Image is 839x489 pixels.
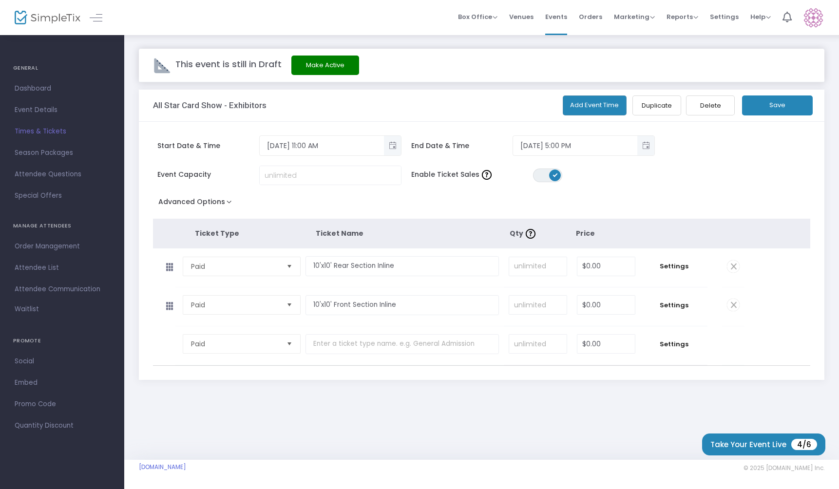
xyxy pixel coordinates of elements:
[153,57,171,74] img: draft-event.png
[15,104,110,116] span: Event Details
[750,12,771,21] span: Help
[744,464,824,472] span: © 2025 [DOMAIN_NAME] Inc.
[175,58,282,70] span: This event is still in Draft
[645,339,703,349] span: Settings
[15,376,110,389] span: Embed
[15,283,110,296] span: Attendee Communication
[577,257,635,276] input: Price
[742,95,813,115] button: Save
[513,138,637,154] input: Select date & time
[384,136,401,155] button: Toggle popup
[191,339,279,349] span: Paid
[15,240,110,253] span: Order Management
[667,12,698,21] span: Reports
[13,331,111,351] h4: PROMOTE
[482,170,492,180] img: question-mark
[283,257,296,276] button: Select
[191,300,279,310] span: Paid
[139,463,186,471] a: [DOMAIN_NAME]
[305,334,499,354] input: Enter a ticket type name. e.g. General Admission
[632,95,681,115] button: Duplicate
[563,95,627,115] button: Add Event Time
[614,12,655,21] span: Marketing
[411,169,533,180] span: Enable Ticket Sales
[15,419,110,432] span: Quantity Discount
[195,228,239,238] span: Ticket Type
[153,100,267,110] h3: All Star Card Show - Exhibitors
[637,136,654,155] button: Toggle popup
[191,262,279,271] span: Paid
[13,58,111,78] h4: GENERAL
[283,335,296,353] button: Select
[316,228,363,238] span: Ticket Name
[645,262,703,271] span: Settings
[153,195,241,212] button: Advanced Options
[13,216,111,236] h4: MANAGE ATTENDEES
[791,439,817,450] span: 4/6
[577,296,635,314] input: Price
[15,304,39,314] span: Waitlist
[579,4,602,29] span: Orders
[458,12,497,21] span: Box Office
[702,433,825,455] button: Take Your Event Live4/6
[509,257,567,276] input: unlimited
[15,168,110,181] span: Attendee Questions
[291,56,359,75] button: Make Active
[710,4,739,29] span: Settings
[260,138,384,154] input: Select date & time
[545,4,567,29] span: Events
[305,256,499,276] input: Enter a ticket type name. e.g. General Admission
[305,295,499,315] input: Enter a ticket type name. e.g. General Admission
[411,141,513,151] span: End Date & Time
[283,296,296,314] button: Select
[157,141,259,151] span: Start Date & Time
[15,189,110,202] span: Special Offers
[15,82,110,95] span: Dashboard
[157,169,259,180] span: Event Capacity
[15,262,110,274] span: Attendee List
[509,4,534,29] span: Venues
[509,335,567,353] input: unlimited
[509,296,567,314] input: unlimited
[577,335,635,353] input: Price
[15,398,110,411] span: Promo Code
[553,172,557,177] span: ON
[645,301,703,310] span: Settings
[510,228,538,238] span: Qty
[686,95,735,115] button: Delete
[526,229,535,239] img: question-mark
[15,125,110,138] span: Times & Tickets
[260,166,401,185] input: unlimited
[576,228,595,238] span: Price
[15,147,110,159] span: Season Packages
[15,355,110,368] span: Social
